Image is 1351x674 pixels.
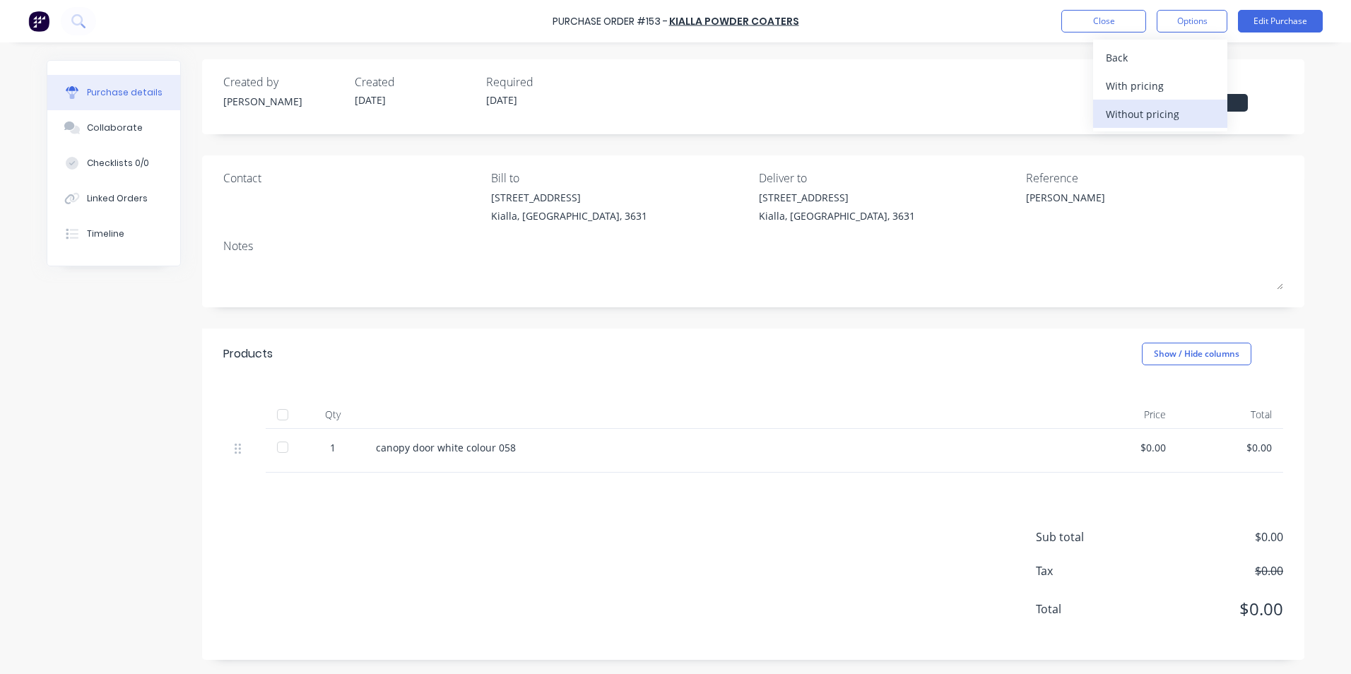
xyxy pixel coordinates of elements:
[1093,71,1227,100] button: With pricing
[312,440,353,455] div: 1
[47,110,180,146] button: Collaborate
[47,216,180,252] button: Timeline
[47,75,180,110] button: Purchase details
[87,192,148,205] div: Linked Orders
[1026,170,1283,187] div: Reference
[1238,10,1323,32] button: Edit Purchase
[1142,562,1283,579] span: $0.00
[1082,440,1166,455] div: $0.00
[1071,401,1177,429] div: Price
[87,122,143,134] div: Collaborate
[1188,440,1272,455] div: $0.00
[87,227,124,240] div: Timeline
[759,170,1016,187] div: Deliver to
[223,73,343,90] div: Created by
[491,190,647,205] div: [STREET_ADDRESS]
[491,170,748,187] div: Bill to
[1142,528,1283,545] span: $0.00
[301,401,365,429] div: Qty
[1026,190,1203,222] textarea: [PERSON_NAME]
[223,237,1283,254] div: Notes
[1093,43,1227,71] button: Back
[28,11,49,32] img: Factory
[87,86,163,99] div: Purchase details
[669,14,799,28] a: Kialla Powder Coaters
[1036,528,1142,545] span: Sub total
[1061,10,1146,32] button: Close
[491,208,647,223] div: Kialla, [GEOGRAPHIC_DATA], 3631
[1093,100,1227,128] button: Without pricing
[1142,596,1283,622] span: $0.00
[486,73,606,90] div: Required
[1106,47,1215,68] div: Back
[1036,601,1142,617] span: Total
[376,440,1060,455] div: canopy door white colour 058
[47,181,180,216] button: Linked Orders
[87,157,149,170] div: Checklists 0/0
[47,146,180,181] button: Checklists 0/0
[223,345,273,362] div: Products
[1106,104,1215,124] div: Without pricing
[1177,401,1283,429] div: Total
[1036,562,1142,579] span: Tax
[1142,343,1251,365] button: Show / Hide columns
[553,14,668,29] div: Purchase Order #153 -
[759,208,915,223] div: Kialla, [GEOGRAPHIC_DATA], 3631
[1106,76,1215,96] div: With pricing
[223,94,343,109] div: [PERSON_NAME]
[355,73,475,90] div: Created
[1157,10,1227,32] button: Options
[223,170,480,187] div: Contact
[759,190,915,205] div: [STREET_ADDRESS]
